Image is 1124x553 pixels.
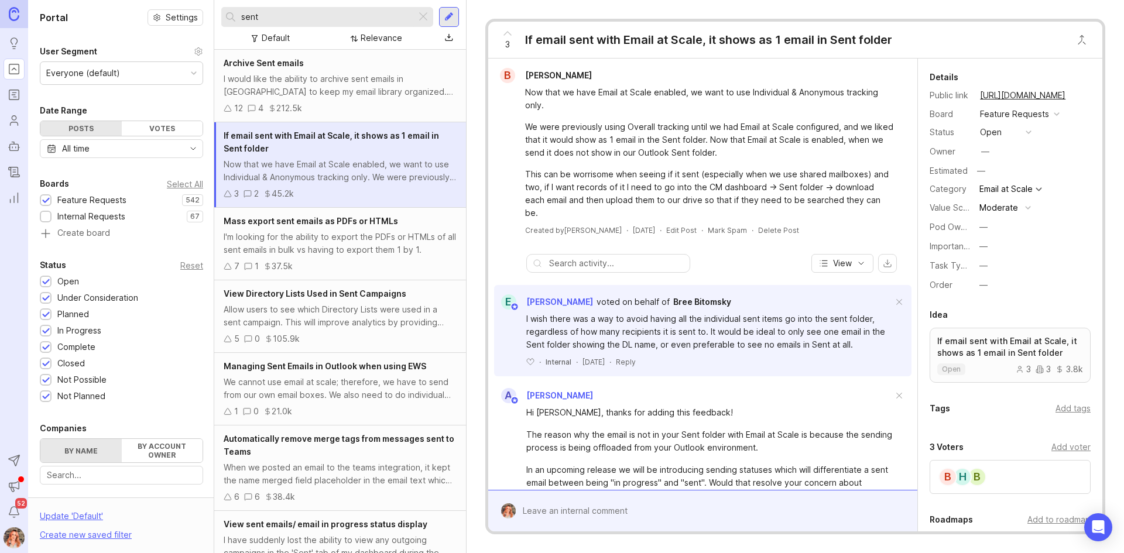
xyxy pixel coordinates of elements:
[214,425,466,511] a: Automatically remove merge tags from messages sent to TeamsWhen we posted an email to the teams i...
[47,469,196,482] input: Search...
[930,183,971,195] div: Category
[942,365,961,374] p: open
[811,254,873,273] button: View
[253,405,259,418] div: 0
[224,519,427,529] span: View sent emails/ email in progress status display
[526,297,593,307] span: [PERSON_NAME]
[1051,441,1091,454] div: Add voter
[525,70,592,80] span: [PERSON_NAME]
[930,440,964,454] div: 3 Voters
[980,108,1049,121] div: Feature Requests
[609,357,611,367] div: ·
[254,187,259,200] div: 2
[1016,365,1031,373] div: 3
[979,185,1033,193] div: Email at Scale
[930,70,958,84] div: Details
[930,280,952,290] label: Order
[979,279,988,291] div: —
[234,405,238,418] div: 1
[526,312,893,351] div: I wish there was a way to avoid having all the individual sent items go into the sent folder, reg...
[526,428,893,454] div: The reason why the email is not in your Sent folder with Email at Scale is because the sending pr...
[525,86,894,112] div: Now that we have Email at Scale enabled, we want to use Individual & Anonymous tracking only.
[979,240,988,253] div: —
[493,68,601,83] a: B[PERSON_NAME]
[234,260,239,273] div: 7
[40,104,87,118] div: Date Range
[976,88,1069,103] a: [URL][DOMAIN_NAME]
[930,241,974,251] label: Importance
[597,296,670,308] div: voted on behalf of
[255,490,260,503] div: 6
[968,468,986,486] div: B
[4,476,25,497] button: Announcements
[979,221,988,233] div: —
[190,212,200,221] p: 67
[539,357,541,367] div: ·
[224,288,406,298] span: View Directory Lists Used in Sent Campaigns
[510,396,519,405] img: member badge
[501,294,516,310] div: E
[701,225,703,235] div: ·
[273,332,300,345] div: 105.9k
[526,406,893,419] div: Hi [PERSON_NAME], thanks for adding this feedback!
[494,388,593,403] a: A[PERSON_NAME]
[57,308,89,321] div: Planned
[4,162,25,183] a: Changelog
[276,102,302,115] div: 212.5k
[501,388,516,403] div: A
[633,225,655,235] a: [DATE]
[953,468,972,486] div: H
[40,44,97,59] div: User Segment
[62,142,90,155] div: All time
[525,32,892,48] div: If email sent with Email at Scale, it shows as 1 email in Sent folder
[525,168,894,219] div: This can be worrisome when seeing if it sent (especially when we use shared mailboxes) and two, i...
[494,294,593,310] a: E[PERSON_NAME]
[224,158,457,184] div: Now that we have Email at Scale enabled, we want to use Individual & Anonymous tracking only. We ...
[122,121,203,136] div: Votes
[930,145,971,158] div: Owner
[930,308,948,322] div: Idea
[752,225,753,235] div: ·
[224,434,454,456] span: Automatically remove merge tags from messages sent to Teams
[40,510,103,528] div: Update ' Default '
[666,225,697,235] div: Edit Post
[40,229,203,239] a: Create board
[1056,402,1091,415] div: Add tags
[937,335,1083,359] p: If email sent with Email at Scale, it shows as 1 email in Sent folder
[122,439,203,462] label: By account owner
[15,498,27,509] span: 52
[930,108,971,121] div: Board
[234,332,239,345] div: 5
[4,84,25,105] a: Roadmaps
[57,357,85,370] div: Closed
[930,222,989,232] label: Pod Ownership
[4,502,25,523] button: Notifications
[57,275,79,288] div: Open
[272,260,293,273] div: 37.5k
[526,463,893,502] div: In an upcoming release we will be introducing sending statuses which will differentiate a sent em...
[549,257,684,270] input: Search activity...
[224,231,457,256] div: I'm looking for the ability to export the PDFs or HTMLs of all sent emails in bulk vs having to e...
[224,376,457,401] div: We cannot use email at scale; therefore, we have to send from our own email boxes. We also need t...
[214,280,466,353] a: View Directory Lists Used in Sent CampaignsAllow users to see which Directory Lists were used in ...
[214,122,466,208] a: If email sent with Email at Scale, it shows as 1 email in Sent folderNow that we have Email at Sc...
[4,33,25,54] a: Ideas
[930,513,973,527] div: Roadmaps
[262,32,290,44] div: Default
[40,421,87,435] div: Companies
[708,225,747,235] button: Mark Spam
[4,187,25,208] a: Reporting
[214,50,466,122] a: Archive Sent emailsI would like the ability to archive sent emails in [GEOGRAPHIC_DATA] to keep m...
[148,9,203,26] button: Settings
[4,110,25,131] a: Users
[930,202,975,212] label: Value Scale
[1036,365,1051,373] div: 3
[224,216,398,226] span: Mass export sent emails as PDFs or HTMLs
[57,341,95,353] div: Complete
[57,373,107,386] div: Not Possible
[166,12,198,23] span: Settings
[525,225,622,235] div: Created by [PERSON_NAME]
[833,257,852,269] span: View
[186,195,200,205] p: 542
